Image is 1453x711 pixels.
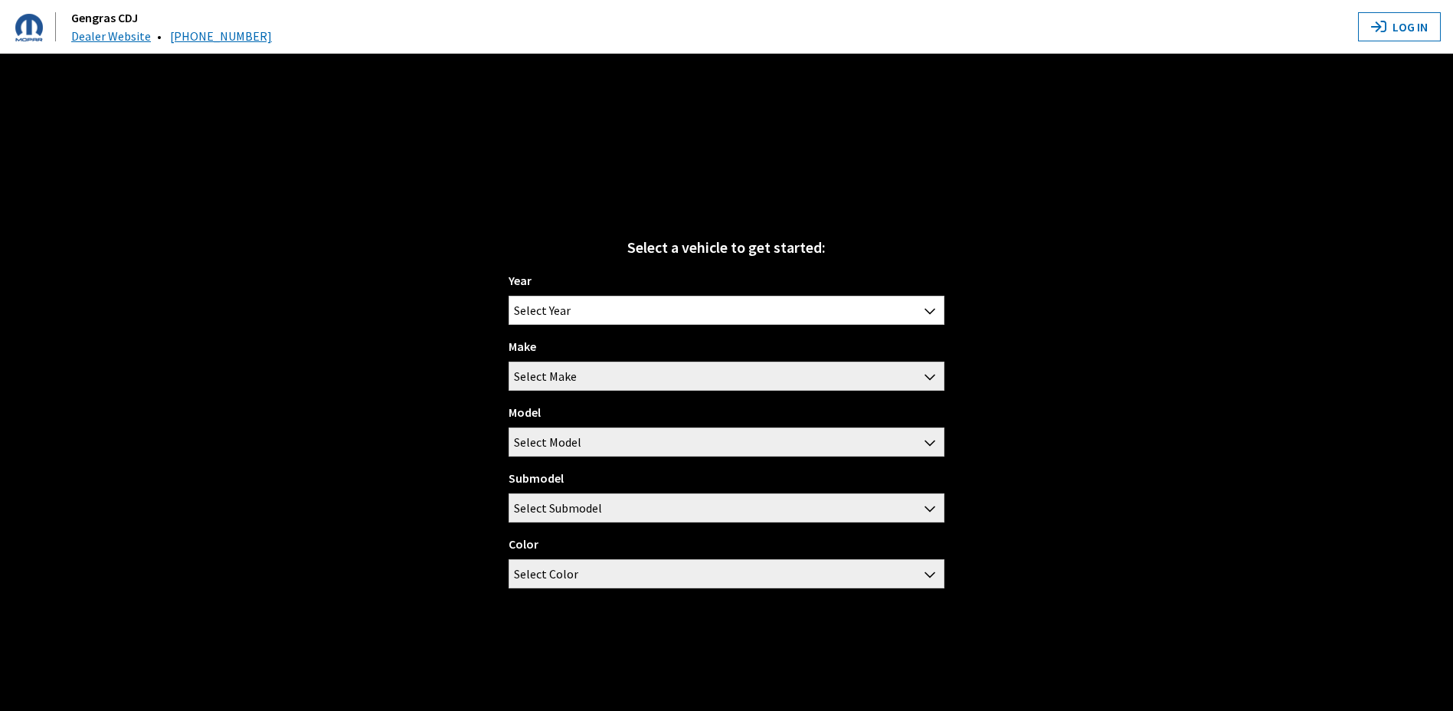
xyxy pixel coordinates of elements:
[509,297,943,324] span: Select Year
[514,362,577,390] span: Select Make
[509,296,944,325] span: Select Year
[509,362,943,390] span: Select Make
[514,560,578,588] span: Select Color
[71,28,151,44] a: Dealer Website
[509,428,943,456] span: Select Model
[509,271,532,290] label: Year
[509,362,944,391] span: Select Make
[170,28,272,44] a: [PHONE_NUMBER]
[509,559,944,588] span: Select Color
[15,14,43,41] img: Dashboard
[514,297,571,324] span: Select Year
[157,28,162,44] span: •
[509,493,944,523] span: Select Submodel
[514,428,581,456] span: Select Model
[509,560,943,588] span: Select Color
[514,494,602,522] span: Select Submodel
[509,428,944,457] span: Select Model
[509,469,564,487] label: Submodel
[509,403,541,421] label: Model
[509,236,944,259] div: Select a vehicle to get started:
[71,10,138,25] a: Gengras CDJ
[509,535,538,553] label: Color
[509,494,943,522] span: Select Submodel
[509,337,536,355] label: Make
[1358,12,1441,41] button: Log In
[15,12,68,41] a: Gengras CDJ logo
